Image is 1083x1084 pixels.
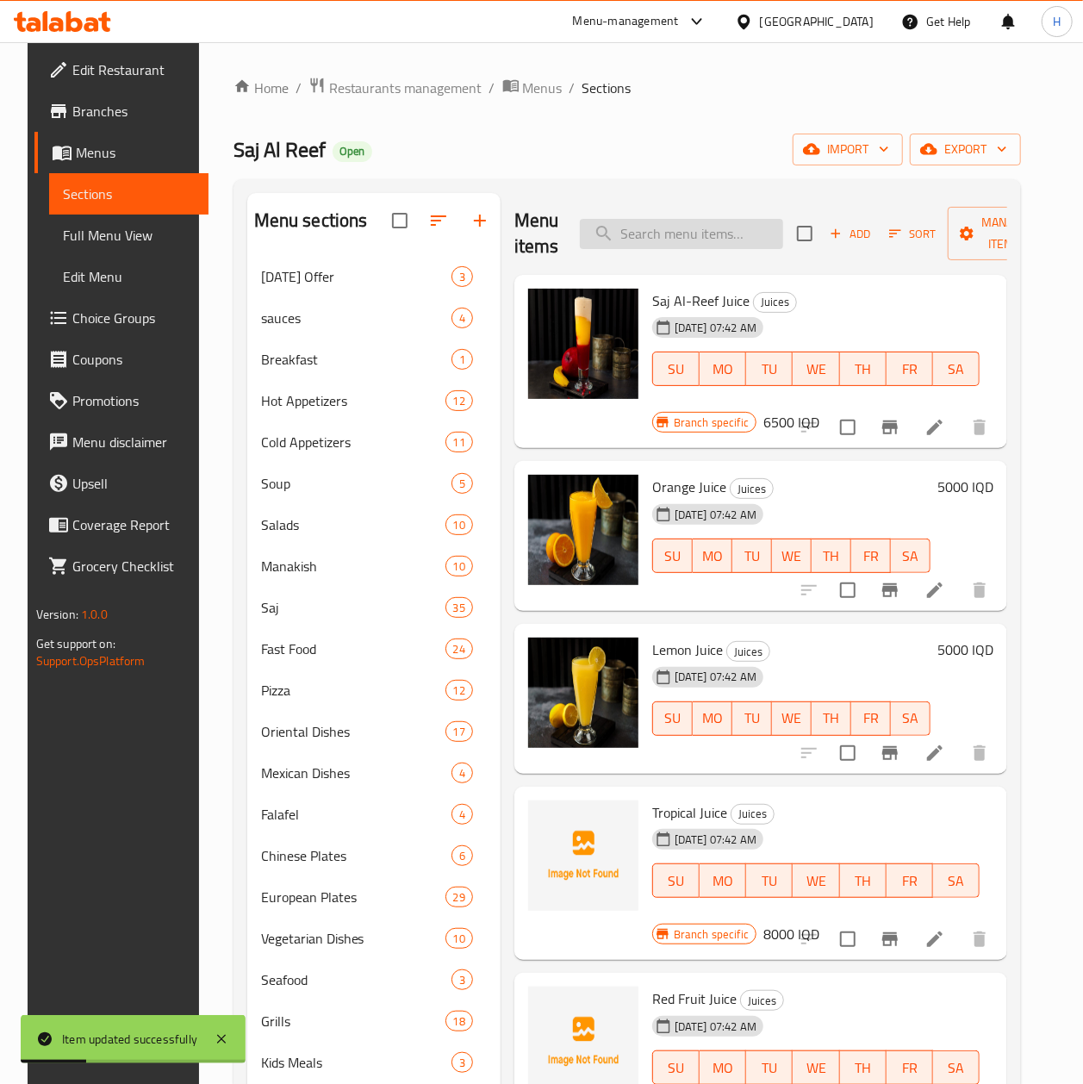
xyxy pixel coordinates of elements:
a: Branches [34,90,209,132]
span: Select all sections [382,202,418,239]
span: 12 [446,682,472,699]
div: Cold Appetizers11 [247,421,501,463]
span: SA [940,869,973,894]
span: 29 [446,889,472,906]
a: Edit menu item [924,580,945,601]
div: Chinese Plates6 [247,835,501,876]
span: Pizza [261,680,445,701]
a: Menus [502,77,563,99]
span: Edit Menu [63,266,195,287]
span: Coupons [72,349,195,370]
span: 24 [446,641,472,657]
button: SA [933,863,980,898]
span: TU [739,706,765,731]
button: TH [840,863,887,898]
span: Add [827,224,874,244]
span: SA [940,1056,973,1081]
div: items [445,721,473,742]
span: Select to update [830,921,866,957]
span: TH [847,869,880,894]
span: Menu disclaimer [72,432,195,452]
span: SA [940,357,973,382]
span: 4 [452,310,472,327]
div: Juices [740,990,784,1011]
span: Chinese Plates [261,845,451,866]
span: MO [706,1056,739,1081]
a: Menu disclaimer [34,421,209,463]
button: FR [851,539,891,573]
span: 3 [452,1055,472,1071]
span: TU [753,869,786,894]
div: items [451,969,473,990]
span: 4 [452,765,472,782]
span: [DATE] 07:42 AM [668,507,763,523]
span: Saj [261,597,445,618]
div: Open [333,141,372,162]
div: Oriental Dishes17 [247,711,501,752]
span: 1.0.0 [81,603,108,626]
div: items [451,1052,473,1073]
span: 3 [452,972,472,988]
button: Add [823,221,878,247]
span: Select to update [830,735,866,771]
span: Saj Al Reef [233,130,326,169]
h2: Menu items [514,208,559,259]
li: / [570,78,576,98]
button: TU [732,539,772,573]
div: Seafood [261,969,451,990]
div: Breakfast [261,349,451,370]
img: Orange Juice [528,475,638,585]
button: SU [652,352,700,386]
span: 11 [446,434,472,451]
span: FR [858,706,884,731]
span: Oriental Dishes [261,721,445,742]
a: Home [233,78,289,98]
button: MO [693,539,732,573]
div: items [445,680,473,701]
button: TH [812,701,851,736]
span: FR [893,1056,926,1081]
div: Kids Meals3 [247,1042,501,1083]
button: WE [772,539,812,573]
button: TU [746,352,793,386]
span: Tropical Juice [652,800,727,825]
span: SU [660,544,686,569]
span: 17 [446,724,472,740]
button: TH [812,539,851,573]
button: FR [887,863,933,898]
span: Falafel [261,804,451,825]
span: Promotions [72,390,195,411]
div: sauces4 [247,297,501,339]
div: Pizza12 [247,670,501,711]
div: Seafood3 [247,959,501,1000]
span: 35 [446,600,472,616]
button: delete [959,732,1000,774]
span: MO [700,706,725,731]
span: import [806,139,889,160]
span: SU [660,869,693,894]
span: TH [847,357,880,382]
div: Salads [261,514,445,535]
span: Add item [823,221,878,247]
span: Version: [36,603,78,626]
button: Add section [459,200,501,241]
span: [DATE] 07:42 AM [668,669,763,685]
span: Edit Restaurant [72,59,195,80]
div: Juices [753,292,797,313]
div: sauces [261,308,451,328]
a: Full Menu View [49,215,209,256]
img: Lemon Juice [528,638,638,748]
div: European Plates [261,887,445,907]
span: SU [660,357,693,382]
button: Branch-specific-item [869,919,911,960]
span: WE [800,869,832,894]
span: Select to update [830,409,866,445]
span: TU [739,544,765,569]
div: Saj35 [247,587,501,628]
span: MO [706,357,739,382]
a: Edit menu item [924,929,945,950]
span: Grocery Checklist [72,556,195,576]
